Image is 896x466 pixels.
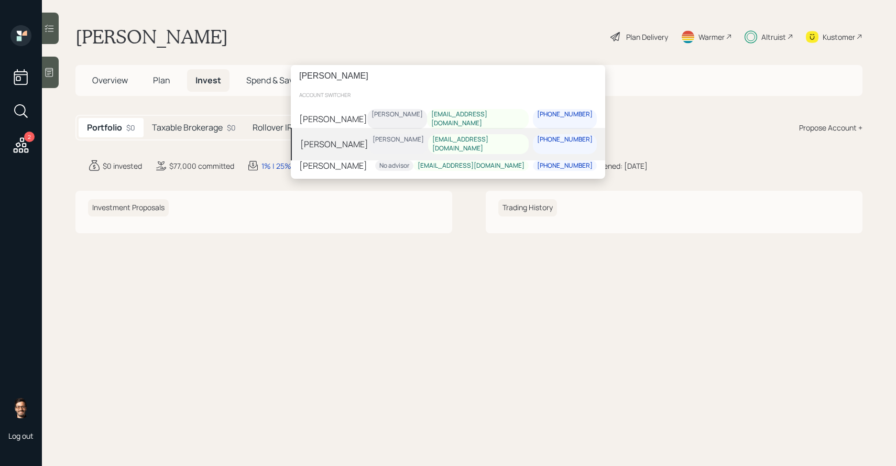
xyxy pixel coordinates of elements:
[537,161,593,170] div: [PHONE_NUMBER]
[299,113,367,125] div: [PERSON_NAME]
[373,135,424,144] div: [PERSON_NAME]
[291,65,605,87] input: Type a command or search…
[537,135,593,144] div: [PHONE_NUMBER]
[537,110,593,119] div: [PHONE_NUMBER]
[418,161,525,170] div: [EMAIL_ADDRESS][DOMAIN_NAME]
[299,159,367,172] div: [PERSON_NAME]
[431,110,525,128] div: [EMAIL_ADDRESS][DOMAIN_NAME]
[291,87,605,103] div: account switcher
[432,135,525,153] div: [EMAIL_ADDRESS][DOMAIN_NAME]
[379,161,409,170] div: No advisor
[371,110,423,119] div: [PERSON_NAME]
[300,138,368,150] div: [PERSON_NAME]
